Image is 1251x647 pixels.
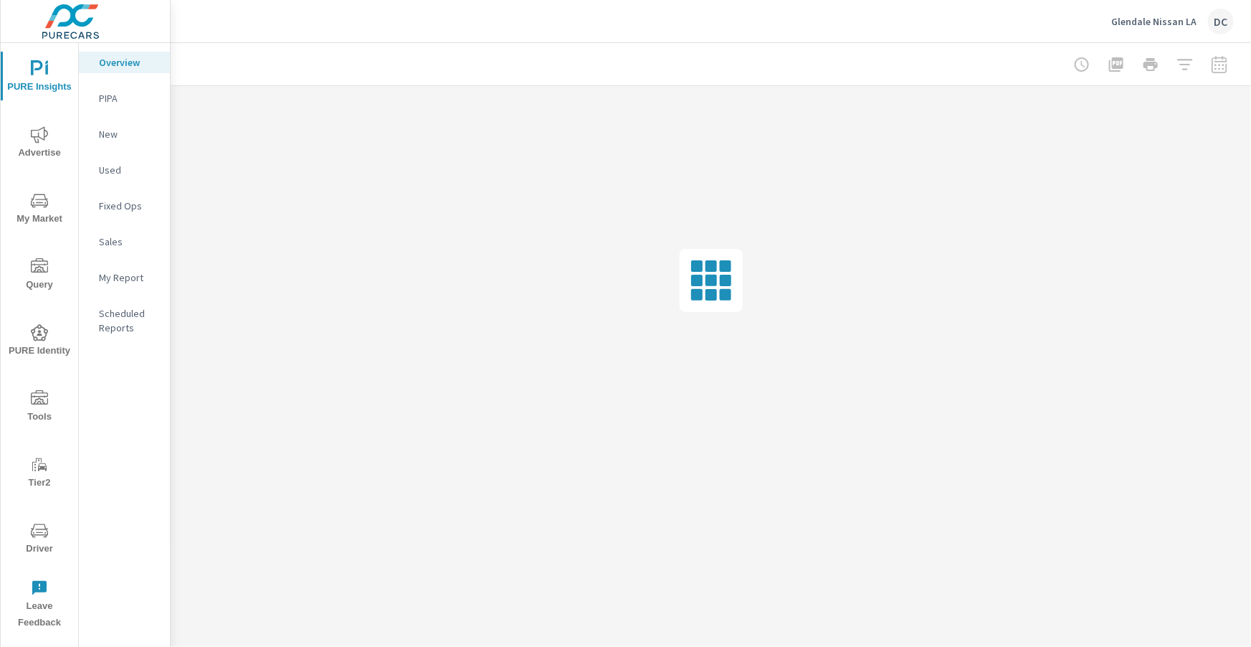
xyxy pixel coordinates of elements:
span: Leave Feedback [5,580,74,631]
div: Scheduled Reports [79,303,170,339]
p: Fixed Ops [99,199,158,213]
p: PIPA [99,91,158,105]
span: My Market [5,192,74,227]
span: Advertise [5,126,74,161]
p: Sales [99,235,158,249]
p: New [99,127,158,141]
span: Query [5,258,74,293]
span: Tools [5,390,74,425]
div: Overview [79,52,170,73]
p: Glendale Nissan LA [1111,15,1197,28]
div: nav menu [1,43,78,637]
div: Used [79,159,170,181]
span: Tier2 [5,456,74,491]
span: PURE Identity [5,324,74,359]
div: My Report [79,267,170,288]
p: Used [99,163,158,177]
p: Overview [99,55,158,70]
p: Scheduled Reports [99,306,158,335]
p: My Report [99,270,158,285]
div: DC [1208,9,1234,34]
div: Sales [79,231,170,252]
span: Driver [5,522,74,557]
div: New [79,123,170,145]
div: PIPA [79,88,170,109]
span: PURE Insights [5,60,74,95]
div: Fixed Ops [79,195,170,217]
